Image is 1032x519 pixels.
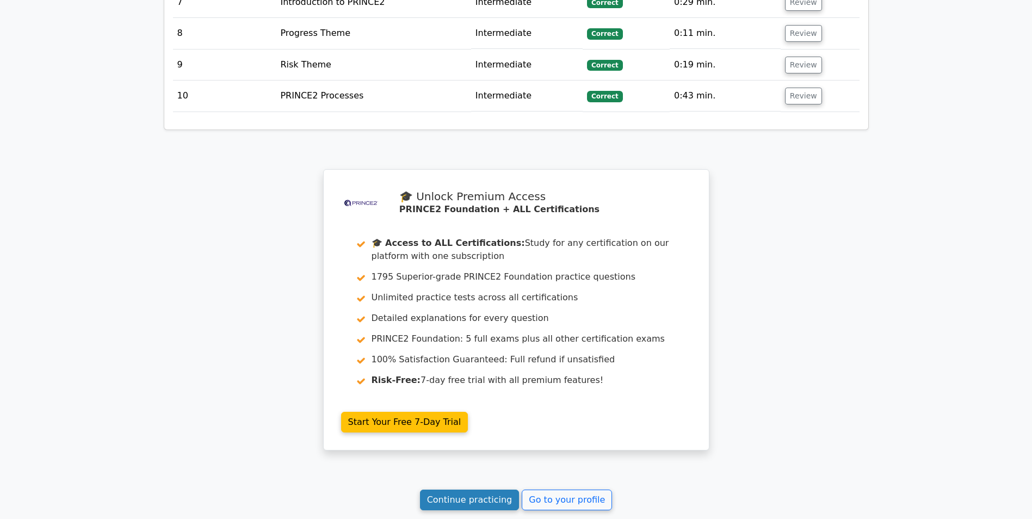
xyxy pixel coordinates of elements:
[670,50,781,81] td: 0:19 min.
[173,50,276,81] td: 9
[471,50,583,81] td: Intermediate
[276,18,471,49] td: Progress Theme
[587,28,622,39] span: Correct
[587,60,622,71] span: Correct
[276,50,471,81] td: Risk Theme
[522,490,612,510] a: Go to your profile
[785,25,822,42] button: Review
[173,81,276,112] td: 10
[276,81,471,112] td: PRINCE2 Processes
[785,57,822,73] button: Review
[587,91,622,102] span: Correct
[785,88,822,104] button: Review
[420,490,520,510] a: Continue practicing
[670,81,781,112] td: 0:43 min.
[471,18,583,49] td: Intermediate
[173,18,276,49] td: 8
[471,81,583,112] td: Intermediate
[341,412,468,432] a: Start Your Free 7-Day Trial
[670,18,781,49] td: 0:11 min.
